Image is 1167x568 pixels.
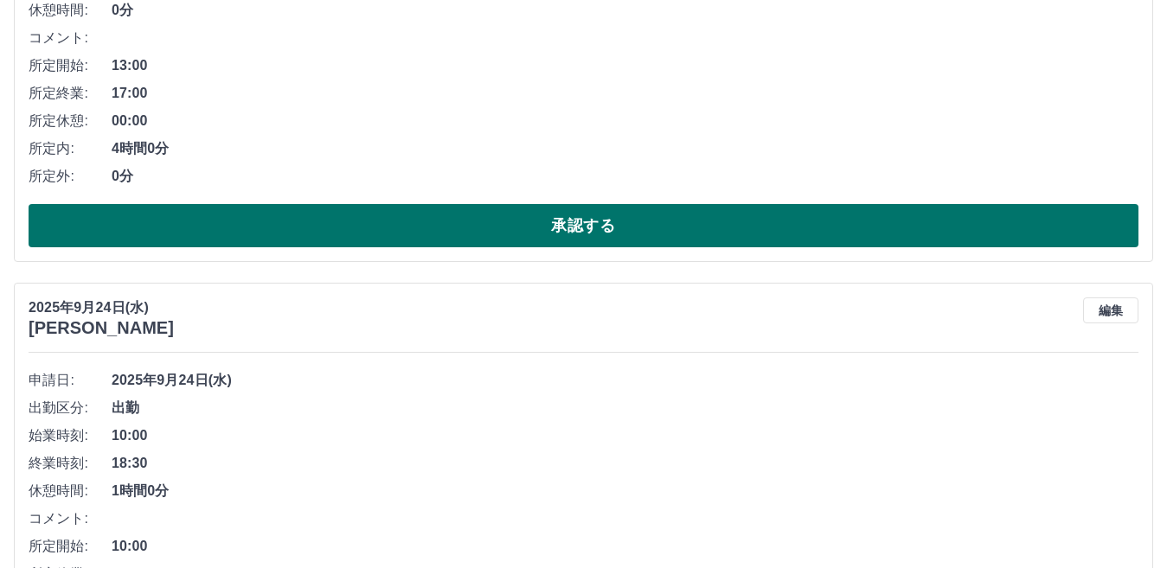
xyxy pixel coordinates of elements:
span: 申請日: [29,370,112,391]
span: コメント: [29,508,112,529]
p: 2025年9月24日(水) [29,297,174,318]
span: 終業時刻: [29,453,112,474]
button: 編集 [1083,297,1138,323]
h3: [PERSON_NAME] [29,318,174,338]
span: 所定開始: [29,536,112,557]
span: 17:00 [112,83,1138,104]
span: 18:30 [112,453,1138,474]
span: 所定開始: [29,55,112,76]
span: 所定外: [29,166,112,187]
span: 出勤 [112,398,1138,418]
span: 10:00 [112,536,1138,557]
span: 4時間0分 [112,138,1138,159]
span: 休憩時間: [29,481,112,501]
span: 1時間0分 [112,481,1138,501]
span: 00:00 [112,111,1138,131]
span: 所定休憩: [29,111,112,131]
span: 2025年9月24日(水) [112,370,1138,391]
span: 所定内: [29,138,112,159]
span: 10:00 [112,425,1138,446]
span: コメント: [29,28,112,48]
span: 出勤区分: [29,398,112,418]
span: 始業時刻: [29,425,112,446]
span: 13:00 [112,55,1138,76]
span: 所定終業: [29,83,112,104]
button: 承認する [29,204,1138,247]
span: 0分 [112,166,1138,187]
